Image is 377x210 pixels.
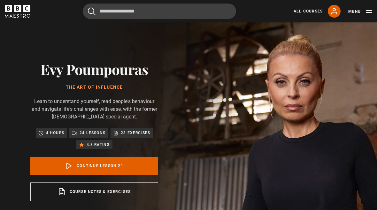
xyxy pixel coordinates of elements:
[30,98,158,121] p: Learn to understand yourself, read people's behaviour and navigate life's challenges with ease, w...
[30,182,158,201] a: Course notes & exercises
[30,61,158,77] h2: Evy Poumpouras
[88,7,96,15] button: Submit the search query
[80,130,105,136] p: 24 lessons
[348,8,372,15] button: Toggle navigation
[294,8,323,14] a: All Courses
[87,141,110,148] p: 4.8 rating
[30,157,158,175] a: Continue lesson 21
[46,130,64,136] p: 4 hours
[83,4,236,19] input: Search
[121,130,150,136] p: 23 exercises
[5,5,30,18] svg: BBC Maestro
[30,85,158,90] h1: The Art of Influence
